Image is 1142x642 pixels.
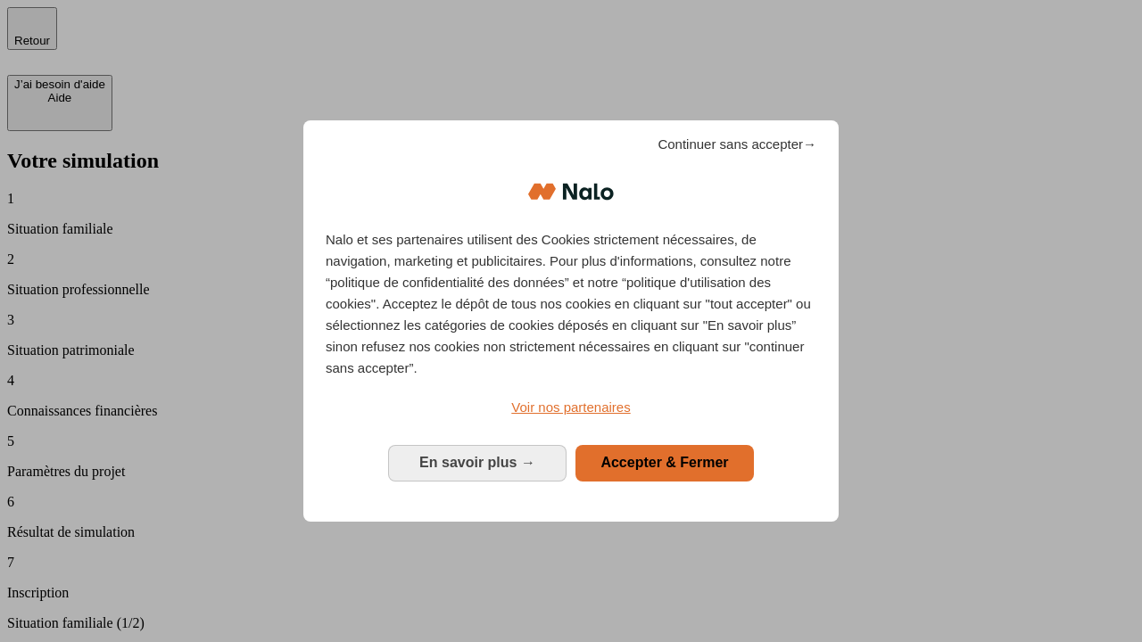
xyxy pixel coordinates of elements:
p: Nalo et ses partenaires utilisent des Cookies strictement nécessaires, de navigation, marketing e... [326,229,816,379]
span: En savoir plus → [419,455,535,470]
span: Voir nos partenaires [511,399,630,415]
div: Bienvenue chez Nalo Gestion du consentement [303,120,839,521]
button: Accepter & Fermer: Accepter notre traitement des données et fermer [575,445,754,481]
a: Voir nos partenaires [326,397,816,418]
span: Continuer sans accepter→ [658,134,816,155]
span: Accepter & Fermer [600,455,728,470]
img: Logo [528,165,614,218]
button: En savoir plus: Configurer vos consentements [388,445,567,481]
